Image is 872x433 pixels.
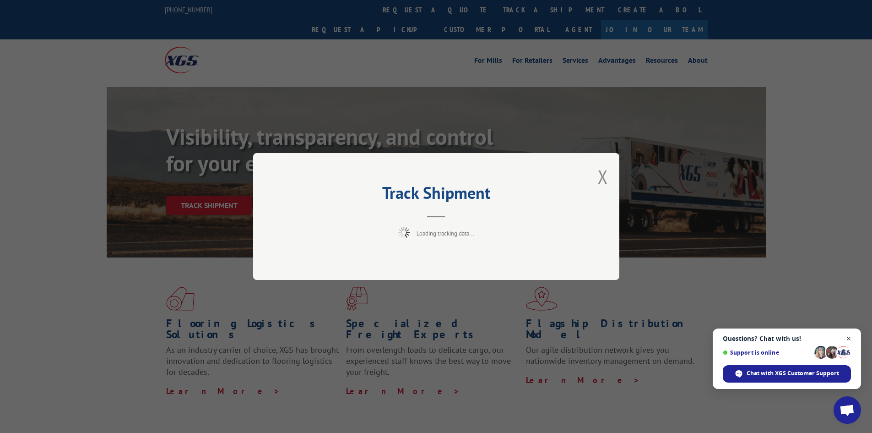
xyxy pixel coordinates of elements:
[747,369,839,378] span: Chat with XGS Customer Support
[723,335,851,342] span: Questions? Chat with us!
[843,333,855,345] span: Close chat
[834,396,861,424] div: Open chat
[598,164,608,189] button: Close modal
[398,227,410,238] img: xgs-loading
[299,186,574,204] h2: Track Shipment
[723,349,811,356] span: Support is online
[417,230,474,237] span: Loading tracking data...
[723,365,851,383] div: Chat with XGS Customer Support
